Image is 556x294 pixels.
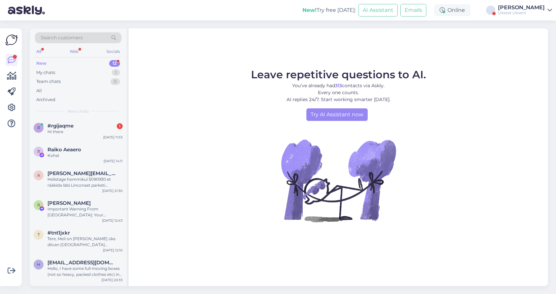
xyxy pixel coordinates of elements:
[251,68,426,81] span: Leave repetitive questions to AI.
[335,83,342,89] b: 313
[68,47,80,56] div: Web
[358,4,398,17] button: AI Assistant
[498,10,545,16] div: Uksest Ukseni
[37,173,40,178] span: a
[38,232,40,237] span: t
[102,188,123,193] div: [DATE] 21:30
[47,170,116,176] span: andreas.aho@gmail.com
[41,34,83,41] span: Search customers
[112,69,120,76] div: 1
[302,7,317,13] b: New!
[47,129,123,135] div: Hi there
[251,82,426,103] p: You’ve already had contacts via Askly. Every one counts. AI replies 24/7. Start working smarter [...
[47,176,123,188] div: Helistage hommikul 5090930 et rääkida läbi Linconast parketi toomine Pallasti 44 5
[306,108,368,121] a: Try AI Assistant now
[279,121,398,240] img: No Chat active
[36,60,46,67] div: New
[117,123,123,129] div: 1
[47,200,91,206] span: Rafael Snow
[37,202,40,207] span: R
[103,248,123,253] div: [DATE] 12:10
[5,34,18,46] img: Askly Logo
[68,108,89,114] span: New chats
[35,47,43,56] div: All
[47,123,74,129] span: #rgijaqme
[103,135,123,140] div: [DATE] 11:53
[109,60,120,67] div: 12
[36,88,42,94] div: All
[37,125,40,130] span: r
[434,4,470,16] div: Online
[110,78,120,85] div: 0
[105,47,121,56] div: Socials
[47,236,123,248] div: Tere, Meil on [PERSON_NAME] üks diivan [GEOGRAPHIC_DATA] kesklinnast Mustamäele toimetada. Kas sa...
[36,69,55,76] div: My chats
[36,96,55,103] div: Archived
[37,262,40,267] span: h
[36,78,61,85] div: Team chats
[102,218,123,223] div: [DATE] 12:43
[47,153,123,159] div: Kohal
[102,277,123,282] div: [DATE] 20:33
[47,260,116,266] span: handeyetkinn@gmail.com
[47,266,123,277] div: Hello, I have some full moving boxes (not so heavy, packed clothes etc) in a storage place at par...
[302,6,356,14] div: Try free [DATE]:
[498,5,545,10] div: [PERSON_NAME]
[47,230,70,236] span: #tnt1jxkr
[37,149,40,154] span: R
[400,4,426,17] button: Emails
[498,5,552,16] a: [PERSON_NAME]Uksest Ukseni
[47,206,123,218] div: Important Warning From [GEOGRAPHIC_DATA]: Your Facebook page is scheduled for permanent deletion ...
[47,147,81,153] span: Raiko Aeaero
[104,159,123,164] div: [DATE] 14:11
